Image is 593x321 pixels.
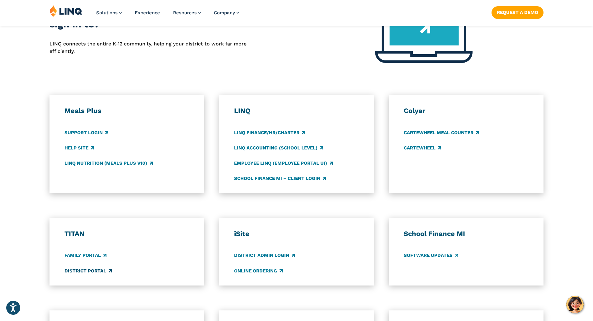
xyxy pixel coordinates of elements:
[566,296,584,313] button: Hello, have a question? Let’s chat.
[234,144,323,151] a: LINQ Accounting (school level)
[64,160,153,167] a: LINQ Nutrition (Meals Plus v10)
[135,10,160,16] a: Experience
[64,129,108,136] a: Support Login
[404,229,529,238] h3: School Finance MI
[492,6,544,19] a: Request a Demo
[214,10,235,16] span: Company
[404,252,458,259] a: Software Updates
[404,129,479,136] a: CARTEWHEEL Meal Counter
[234,106,359,115] h3: LINQ
[49,40,247,55] p: LINQ connects the entire K‑12 community, helping your district to work far more efficiently.
[64,252,106,259] a: Family Portal
[64,144,94,151] a: Help Site
[234,129,305,136] a: LINQ Finance/HR/Charter
[64,229,190,238] h3: TITAN
[64,106,190,115] h3: Meals Plus
[49,5,82,17] img: LINQ | K‑12 Software
[234,175,326,182] a: School Finance MI – Client Login
[234,252,295,259] a: District Admin Login
[234,160,333,167] a: Employee LINQ (Employee Portal UI)
[214,10,239,16] a: Company
[64,267,112,274] a: District Portal
[173,10,201,16] a: Resources
[492,5,544,19] nav: Button Navigation
[234,267,283,274] a: Online Ordering
[404,106,529,115] h3: Colyar
[234,229,359,238] h3: iSite
[404,144,441,151] a: CARTEWHEEL
[96,10,122,16] a: Solutions
[96,5,239,26] nav: Primary Navigation
[173,10,197,16] span: Resources
[96,10,118,16] span: Solutions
